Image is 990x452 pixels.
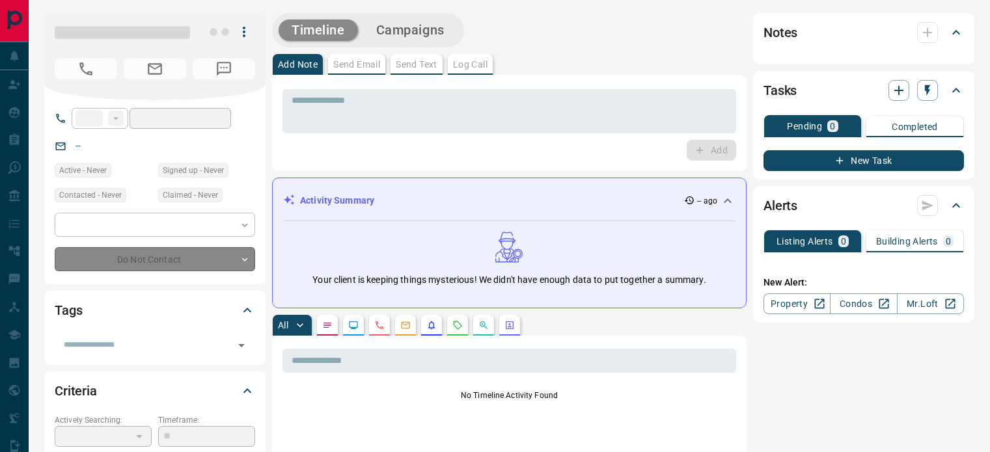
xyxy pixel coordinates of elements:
[278,321,288,330] p: All
[787,122,822,131] p: Pending
[55,414,152,426] p: Actively Searching:
[59,164,107,177] span: Active - Never
[892,122,938,131] p: Completed
[279,20,358,41] button: Timeline
[876,237,938,246] p: Building Alerts
[193,59,255,79] span: No Number
[830,293,897,314] a: Condos
[163,189,218,202] span: Claimed - Never
[841,237,846,246] p: 0
[830,122,835,131] p: 0
[232,336,251,354] button: Open
[763,195,797,216] h2: Alerts
[322,320,333,330] svg: Notes
[763,293,831,314] a: Property
[363,20,458,41] button: Campaigns
[478,320,489,330] svg: Opportunities
[55,59,117,79] span: No Number
[55,300,82,321] h2: Tags
[763,75,964,106] div: Tasks
[278,60,318,69] p: Add Note
[452,320,463,330] svg: Requests
[300,194,374,207] p: Activity Summary
[697,195,717,207] p: -- ago
[763,17,964,48] div: Notes
[283,189,736,213] div: Activity Summary-- ago
[55,247,255,271] div: Do Not Contact
[76,140,81,151] a: --
[400,320,411,330] svg: Emails
[163,164,224,177] span: Signed up - Never
[426,320,437,330] svg: Listing Alerts
[763,80,797,101] h2: Tasks
[59,189,122,202] span: Contacted - Never
[763,190,964,221] div: Alerts
[312,273,706,287] p: Your client is keeping things mysterious! We didn't have enough data to put together a summary.
[55,375,255,406] div: Criteria
[348,320,359,330] svg: Lead Browsing Activity
[763,22,797,43] h2: Notes
[897,293,964,314] a: Mr.Loft
[158,414,255,426] p: Timeframe:
[763,276,964,289] p: New Alert:
[124,59,186,79] span: No Email
[777,237,833,246] p: Listing Alerts
[282,390,736,401] p: No Timeline Activity Found
[55,380,97,401] h2: Criteria
[55,295,255,326] div: Tags
[763,150,964,171] button: New Task
[504,320,515,330] svg: Agent Actions
[374,320,385,330] svg: Calls
[946,237,951,246] p: 0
